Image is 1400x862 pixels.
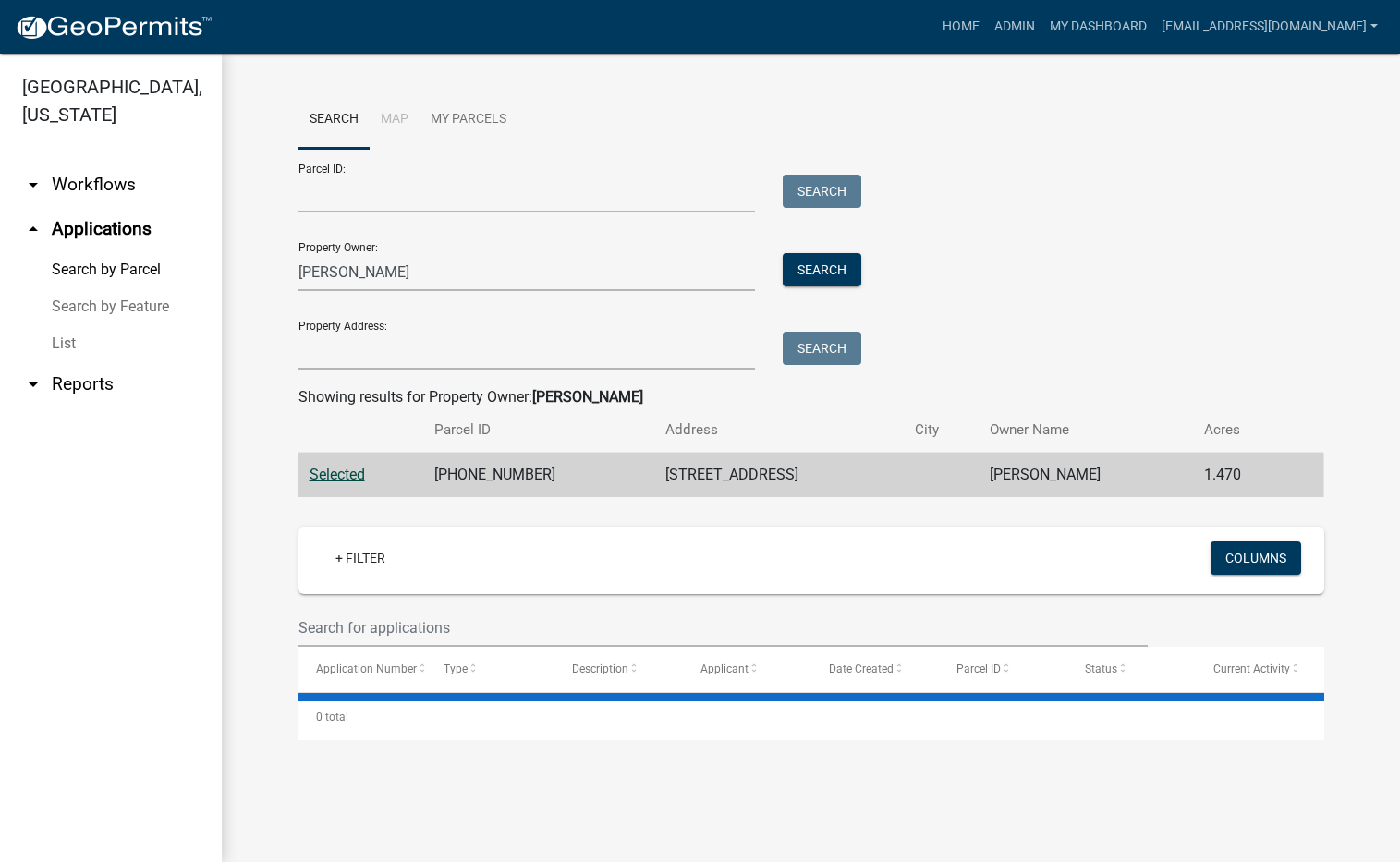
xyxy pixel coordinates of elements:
[935,9,987,44] a: Home
[956,662,1001,675] span: Parcel ID
[310,466,365,483] a: Selected
[423,408,654,452] th: Parcel ID
[572,662,628,675] span: Description
[1211,541,1301,575] button: Columns
[532,388,643,406] strong: [PERSON_NAME]
[298,647,427,691] datatable-header-cell: Application Number
[426,647,554,691] datatable-header-cell: Type
[1193,453,1288,498] td: 1.470
[654,408,905,452] th: Address
[829,662,894,675] span: Date Created
[700,662,749,675] span: Applicant
[554,647,683,691] datatable-header-cell: Description
[979,453,1193,498] td: [PERSON_NAME]
[904,408,979,452] th: City
[979,408,1193,452] th: Owner Name
[683,647,811,691] datatable-header-cell: Applicant
[298,91,370,150] a: Search
[1042,9,1154,44] a: My Dashboard
[298,694,1324,740] div: 0 total
[298,386,1324,408] div: Showing results for Property Owner:
[420,91,517,150] a: My Parcels
[783,332,861,365] button: Search
[1085,662,1117,675] span: Status
[1213,662,1290,675] span: Current Activity
[298,609,1149,647] input: Search for applications
[321,541,400,575] a: + Filter
[316,662,417,675] span: Application Number
[783,175,861,208] button: Search
[1154,9,1385,44] a: [EMAIL_ADDRESS][DOMAIN_NAME]
[811,647,940,691] datatable-header-cell: Date Created
[654,453,905,498] td: [STREET_ADDRESS]
[987,9,1042,44] a: Admin
[22,174,44,196] i: arrow_drop_down
[22,218,44,240] i: arrow_drop_up
[783,253,861,286] button: Search
[423,453,654,498] td: [PHONE_NUMBER]
[1067,647,1196,691] datatable-header-cell: Status
[1196,647,1324,691] datatable-header-cell: Current Activity
[444,662,468,675] span: Type
[939,647,1067,691] datatable-header-cell: Parcel ID
[22,373,44,395] i: arrow_drop_down
[1193,408,1288,452] th: Acres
